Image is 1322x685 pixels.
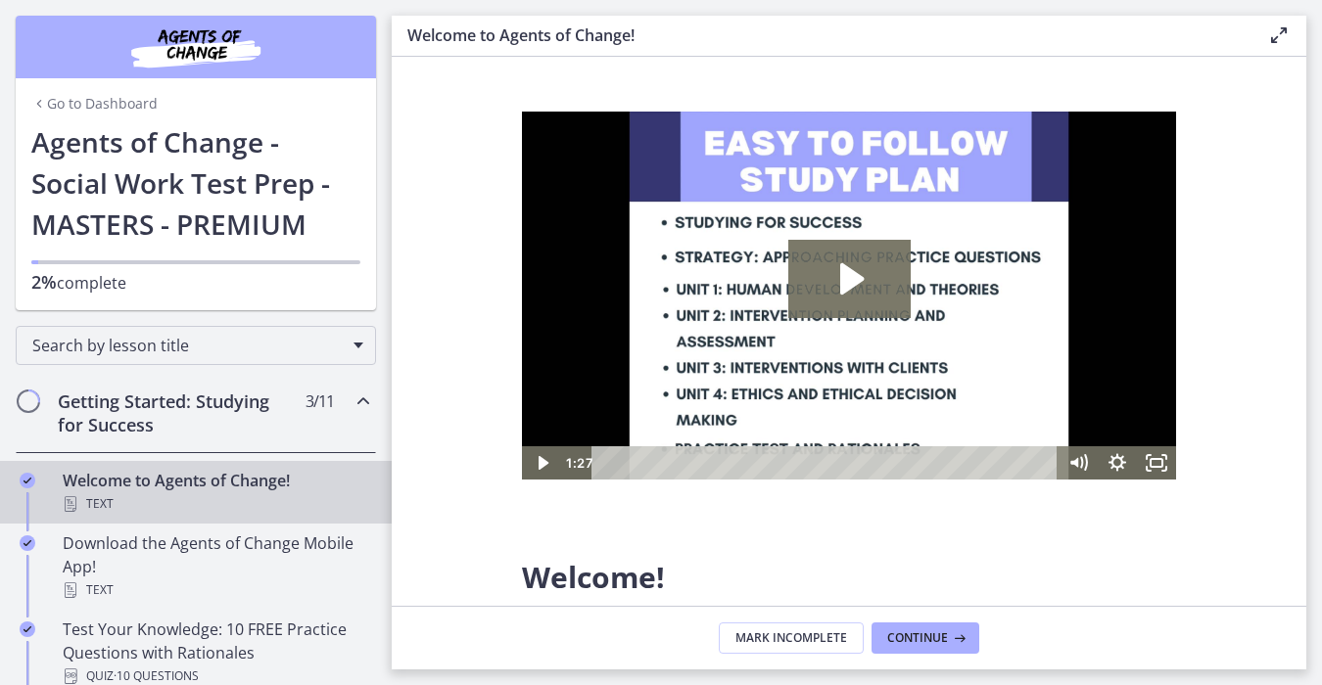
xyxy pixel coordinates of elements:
p: complete [31,270,360,295]
span: Continue [887,630,948,646]
button: Play Video: c1o6hcmjueu5qasqsu00.mp4 [266,128,389,206]
i: Completed [20,621,35,637]
i: Completed [20,535,35,551]
button: Continue [872,622,979,654]
button: Mark Incomplete [719,622,864,654]
div: Text [63,578,368,602]
button: Show settings menu [576,335,615,368]
h2: Getting Started: Studying for Success [58,389,297,436]
img: Agents of Change [78,23,313,70]
div: Search by lesson title [16,326,376,365]
a: Go to Dashboard [31,94,158,114]
h3: Welcome to Agents of Change! [407,23,1236,47]
div: Text [63,492,368,516]
div: Download the Agents of Change Mobile App! [63,531,368,602]
span: Search by lesson title [32,335,344,356]
h1: Agents of Change - Social Work Test Prep - MASTERS - PREMIUM [31,121,360,245]
i: Completed [20,473,35,488]
span: Welcome! [522,557,665,597]
button: Mute [537,335,576,368]
span: 3 / 11 [306,389,334,413]
div: Welcome to Agents of Change! [63,469,368,516]
span: 2% [31,270,57,294]
div: Playbar [84,335,527,368]
span: Mark Incomplete [735,630,847,646]
button: Fullscreen [615,335,654,368]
